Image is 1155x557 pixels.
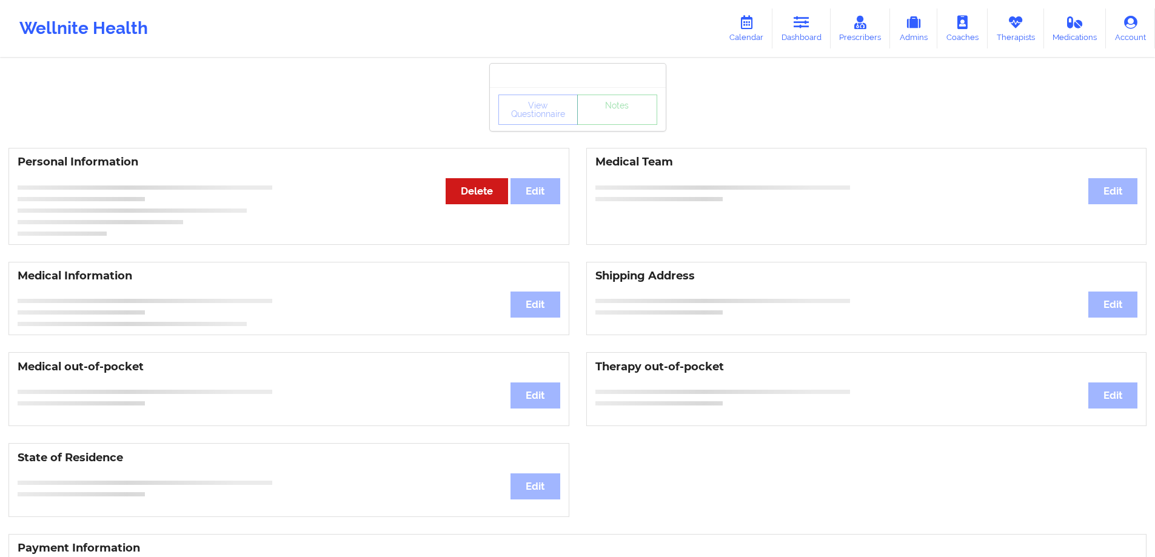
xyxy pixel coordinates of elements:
h3: Shipping Address [595,269,1138,283]
button: Delete [446,178,508,204]
a: Calendar [720,8,772,48]
h3: Therapy out-of-pocket [595,360,1138,374]
h3: Personal Information [18,155,560,169]
a: Account [1106,8,1155,48]
a: Admins [890,8,937,48]
a: Medications [1044,8,1106,48]
h3: Medical out-of-pocket [18,360,560,374]
h3: Payment Information [18,541,1137,555]
a: Prescribers [831,8,891,48]
h3: Medical Information [18,269,560,283]
a: Coaches [937,8,988,48]
a: Therapists [988,8,1044,48]
h3: State of Residence [18,451,560,465]
h3: Medical Team [595,155,1138,169]
a: Dashboard [772,8,831,48]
